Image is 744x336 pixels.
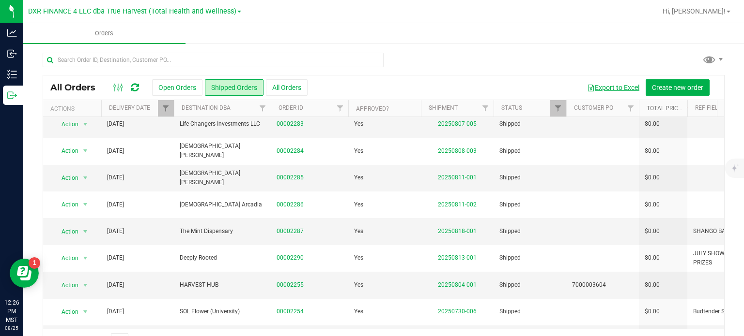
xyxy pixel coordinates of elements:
span: Shipped [499,307,560,316]
a: 20250808-003 [438,147,477,154]
a: Filter [255,100,271,117]
a: 00002283 [277,119,304,129]
span: [DATE] [107,119,124,129]
iframe: Resource center [10,259,39,288]
span: 7000003604 [572,280,633,290]
a: Total Price [647,105,693,112]
span: Action [53,117,79,131]
p: 08/25 [4,324,19,332]
button: Create new order [646,79,710,96]
inline-svg: Inbound [7,49,17,58]
span: [DATE] [107,307,124,316]
span: $0.00 [645,280,660,290]
inline-svg: Inventory [7,70,17,79]
span: [DATE] [107,253,124,263]
a: 20250804-001 [438,281,477,288]
a: 00002290 [277,253,304,263]
span: Hi, [PERSON_NAME]! [663,7,726,15]
span: $0.00 [645,227,660,236]
span: [DEMOGRAPHIC_DATA][PERSON_NAME] [180,142,265,160]
button: Open Orders [152,79,202,96]
a: 20250811-002 [438,201,477,208]
span: HARVEST HUB [180,280,265,290]
span: Shipped [499,200,560,209]
a: Filter [623,100,639,117]
a: 00002255 [277,280,304,290]
span: Yes [354,227,363,236]
span: Yes [354,173,363,182]
a: 20250807-005 [438,120,477,127]
span: select [79,278,92,292]
span: select [79,198,92,211]
span: $0.00 [645,173,660,182]
span: Budtender Samples [693,307,744,316]
a: Destination DBA [182,104,231,111]
span: Shipped [499,227,560,236]
span: [DATE] [107,200,124,209]
span: $0.00 [645,200,660,209]
span: Create new order [652,84,703,91]
span: [DATE] [107,280,124,290]
span: $0.00 [645,119,660,129]
div: Actions [50,105,97,112]
span: [DEMOGRAPHIC_DATA] [PERSON_NAME] [180,169,265,187]
a: 20250818-001 [438,228,477,234]
a: Filter [158,100,174,117]
a: 20250811-001 [438,174,477,181]
button: Export to Excel [581,79,646,96]
span: Orders [82,29,126,38]
a: Shipment [429,104,458,111]
iframe: Resource center unread badge [29,257,40,269]
p: 12:26 PM MST [4,298,19,324]
span: Shipped [499,280,560,290]
inline-svg: Outbound [7,90,17,100]
input: Search Order ID, Destination, Customer PO... [43,53,384,67]
span: Shipped [499,253,560,263]
span: Yes [354,119,363,129]
a: 20250730-006 [438,308,477,315]
span: Yes [354,200,363,209]
a: Order ID [279,104,303,111]
span: $0.00 [645,146,660,156]
span: Deeply Rooted [180,253,265,263]
span: $0.00 [645,307,660,316]
a: Filter [478,100,494,117]
span: select [79,144,92,158]
a: Filter [550,100,566,117]
span: Shipped [499,173,560,182]
span: select [79,171,92,185]
span: [DATE] [107,146,124,156]
span: Life Changers Investments LLC [180,119,265,129]
a: Approved? [356,105,389,112]
a: 00002285 [277,173,304,182]
a: 00002284 [277,146,304,156]
span: The Mint Dispensary [180,227,265,236]
a: 00002287 [277,227,304,236]
a: 00002254 [277,307,304,316]
a: Filter [332,100,348,117]
a: Ref Field 1 [695,104,727,111]
span: Action [53,225,79,238]
span: Action [53,198,79,211]
span: $0.00 [645,253,660,263]
span: Yes [354,253,363,263]
span: select [79,225,92,238]
span: Shipped [499,119,560,129]
span: DXR FINANCE 4 LLC dba True Harvest (Total Health and Wellness) [28,7,236,15]
span: select [79,117,92,131]
span: Yes [354,146,363,156]
span: Yes [354,280,363,290]
span: All Orders [50,82,105,93]
span: [DATE] [107,227,124,236]
a: Orders [23,23,186,44]
span: Yes [354,307,363,316]
span: SOL Flower (University) [180,307,265,316]
inline-svg: Analytics [7,28,17,38]
span: Shipped [499,146,560,156]
button: Shipped Orders [205,79,263,96]
span: select [79,305,92,319]
span: Action [53,305,79,319]
span: [DATE] [107,173,124,182]
a: Customer PO [574,104,613,111]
